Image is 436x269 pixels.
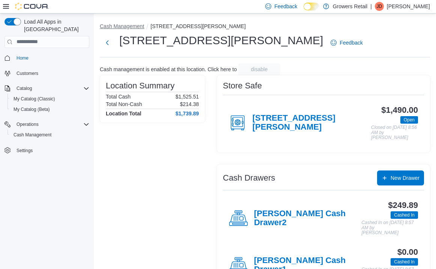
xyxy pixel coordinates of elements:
span: My Catalog (Classic) [11,94,89,103]
nav: An example of EuiBreadcrumbs [100,22,430,31]
p: [PERSON_NAME] [387,2,430,11]
p: Cash management is enabled at this location. Click here to [100,66,237,72]
span: Cash Management [11,130,89,139]
h6: Total Non-Cash [106,101,142,107]
span: Feedback [340,39,362,46]
span: Catalog [14,84,89,93]
h4: [PERSON_NAME] Cash Drawer2 [254,209,361,228]
h3: Store Safe [223,81,262,90]
button: Operations [2,119,92,130]
button: Cash Management [8,130,92,140]
button: New Drawer [377,170,424,185]
span: Customers [14,69,89,78]
span: Operations [17,121,39,127]
h3: Location Summary [106,81,174,90]
h3: $1,490.00 [381,106,418,115]
span: Cashed In [394,212,415,218]
button: [STREET_ADDRESS][PERSON_NAME] [150,23,246,29]
h4: Location Total [106,111,141,117]
img: Cova [15,3,49,10]
span: Cashed In [391,258,418,266]
a: Customers [14,69,41,78]
span: New Drawer [391,174,419,182]
span: My Catalog (Beta) [14,106,50,112]
span: My Catalog (Beta) [11,105,89,114]
span: Open [404,117,415,123]
span: Settings [14,145,89,155]
span: Cash Management [14,132,51,138]
a: Feedback [328,35,365,50]
span: Feedback [274,3,297,10]
p: Cashed In on [DATE] 8:57 AM by [PERSON_NAME] [361,220,418,236]
a: Settings [14,146,36,155]
button: Catalog [2,83,92,94]
h3: Cash Drawers [223,173,275,182]
button: disable [238,63,280,75]
span: Dark Mode [304,10,304,11]
button: Next [100,35,115,50]
span: Catalog [17,85,32,91]
button: My Catalog (Classic) [8,94,92,104]
h3: $249.89 [388,201,418,210]
button: Settings [2,145,92,155]
a: My Catalog (Classic) [11,94,58,103]
span: Settings [17,148,33,154]
button: Operations [14,120,42,129]
p: Growers Retail [333,2,368,11]
span: disable [251,66,268,73]
span: JD [377,2,382,11]
span: Customers [17,70,38,76]
span: Cashed In [391,211,418,219]
button: My Catalog (Beta) [8,104,92,115]
span: Home [17,55,29,61]
a: My Catalog (Beta) [11,105,53,114]
a: Home [14,54,32,63]
button: Cash Management [100,23,144,29]
p: Closed on [DATE] 8:56 AM by [PERSON_NAME] [371,125,418,140]
h4: $1,739.89 [176,111,199,117]
p: $1,525.51 [176,94,199,100]
a: Cash Management [11,130,54,139]
span: Cashed In [394,259,415,265]
div: Jodi Duke [375,2,384,11]
span: Open [400,116,418,124]
nav: Complex example [5,49,89,175]
span: Operations [14,120,89,129]
button: Catalog [14,84,35,93]
input: Dark Mode [304,3,319,10]
span: Load All Apps in [GEOGRAPHIC_DATA] [21,18,89,33]
span: My Catalog (Classic) [14,96,55,102]
span: Home [14,53,89,63]
button: Home [2,52,92,63]
p: | [370,2,372,11]
button: Customers [2,68,92,79]
p: $214.38 [180,101,199,107]
h4: [STREET_ADDRESS][PERSON_NAME] [253,114,371,132]
h6: Total Cash [106,94,131,100]
h1: [STREET_ADDRESS][PERSON_NAME] [119,33,323,48]
h3: $0.00 [397,248,418,257]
